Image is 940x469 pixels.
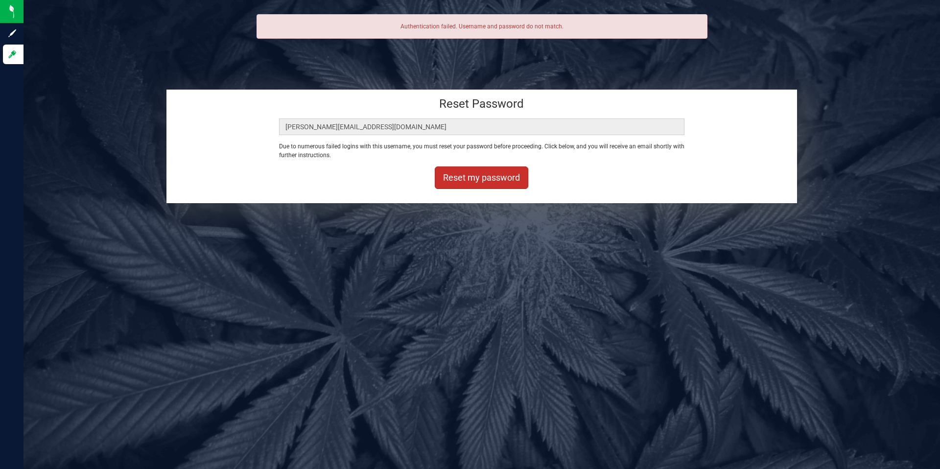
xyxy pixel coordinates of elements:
[7,28,17,38] inline-svg: Sign up
[7,49,17,59] inline-svg: Log in
[435,166,528,189] button: Reset my password
[279,142,685,160] p: Due to numerous failed logins with this username, you must reset your password before proceeding....
[226,97,737,110] h1: Reset Password
[257,14,707,39] div: Authentication failed. Username and password do not match.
